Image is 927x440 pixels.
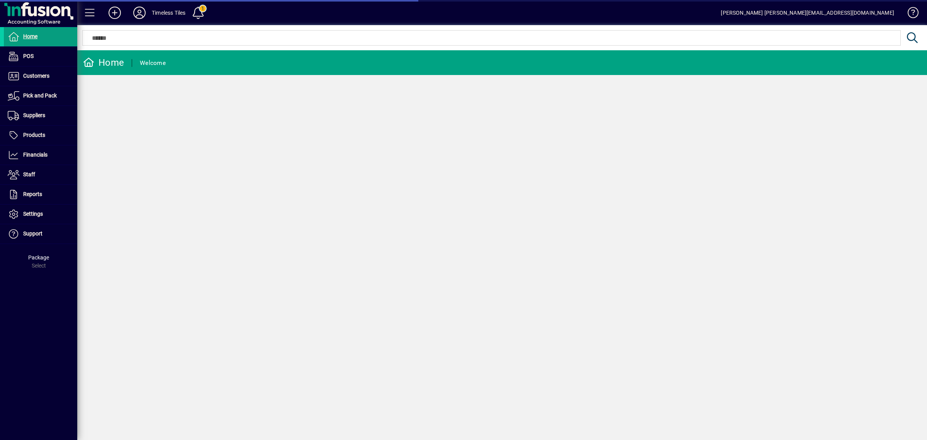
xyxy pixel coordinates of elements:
[83,56,124,69] div: Home
[4,205,77,224] a: Settings
[102,6,127,20] button: Add
[23,171,35,177] span: Staff
[23,73,49,79] span: Customers
[23,152,48,158] span: Financials
[23,112,45,118] span: Suppliers
[4,145,77,165] a: Financials
[23,132,45,138] span: Products
[140,57,166,69] div: Welcome
[23,33,37,39] span: Home
[4,165,77,184] a: Staff
[4,86,77,106] a: Pick and Pack
[23,191,42,197] span: Reports
[721,7,894,19] div: [PERSON_NAME] [PERSON_NAME][EMAIL_ADDRESS][DOMAIN_NAME]
[23,230,42,237] span: Support
[4,185,77,204] a: Reports
[4,106,77,125] a: Suppliers
[4,47,77,66] a: POS
[23,211,43,217] span: Settings
[152,7,185,19] div: Timeless Tiles
[23,53,34,59] span: POS
[902,2,917,27] a: Knowledge Base
[4,126,77,145] a: Products
[127,6,152,20] button: Profile
[4,67,77,86] a: Customers
[4,224,77,244] a: Support
[28,254,49,261] span: Package
[23,92,57,99] span: Pick and Pack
